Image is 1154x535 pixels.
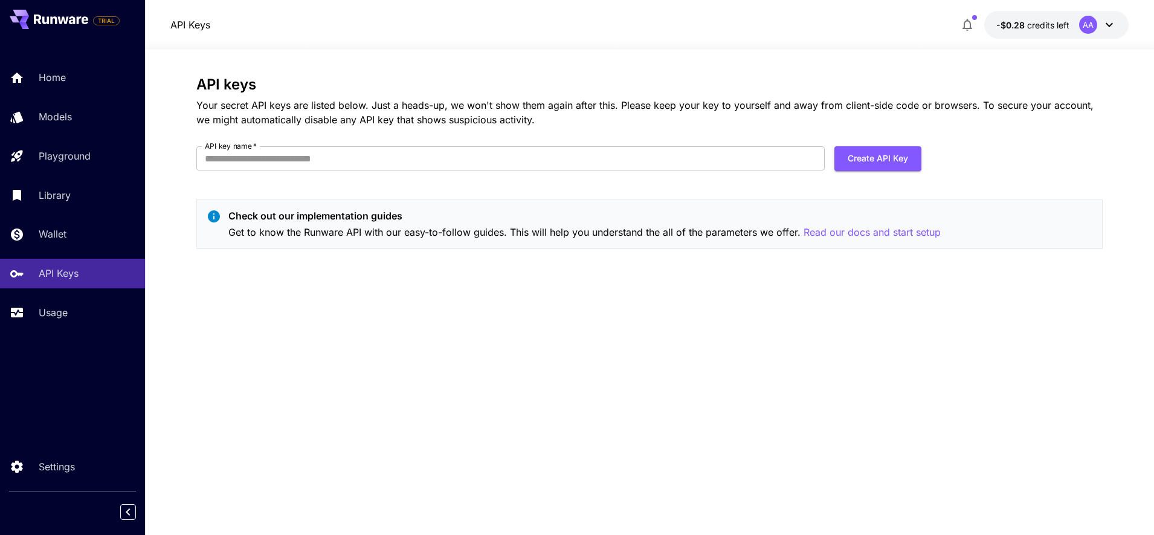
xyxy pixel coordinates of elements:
[1027,20,1069,30] span: credits left
[1079,16,1097,34] div: AA
[170,18,210,32] nav: breadcrumb
[39,227,66,241] p: Wallet
[804,225,941,240] button: Read our docs and start setup
[120,504,136,520] button: Collapse sidebar
[39,188,71,203] p: Library
[834,146,921,171] button: Create API Key
[39,70,66,85] p: Home
[39,459,75,474] p: Settings
[205,141,257,151] label: API key name
[196,76,1103,93] h3: API keys
[170,18,210,32] a: API Keys
[196,98,1103,127] p: Your secret API keys are listed below. Just a heads-up, we won't show them again after this. Plea...
[996,20,1027,30] span: -$0.28
[93,13,120,28] span: Add your payment card to enable full platform functionality.
[996,19,1069,31] div: -$0.2812
[39,149,91,163] p: Playground
[984,11,1129,39] button: -$0.2812AA
[39,266,79,280] p: API Keys
[228,209,941,223] p: Check out our implementation guides
[39,109,72,124] p: Models
[228,225,941,240] p: Get to know the Runware API with our easy-to-follow guides. This will help you understand the all...
[94,16,119,25] span: TRIAL
[39,305,68,320] p: Usage
[129,501,145,523] div: Collapse sidebar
